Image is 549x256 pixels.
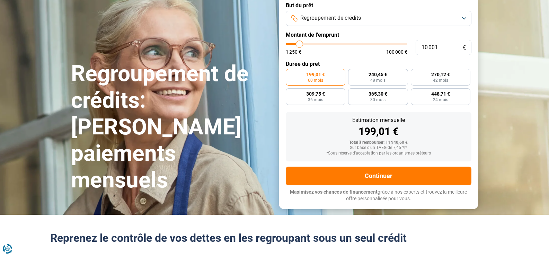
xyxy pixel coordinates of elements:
span: 30 mois [370,98,386,102]
span: 36 mois [308,98,323,102]
span: € [463,45,466,51]
span: 270,12 € [431,72,450,77]
button: Regroupement de crédits [286,11,471,26]
div: 199,01 € [291,126,466,137]
span: 365,30 € [369,91,387,96]
h2: Reprenez le contrôle de vos dettes en les regroupant sous un seul crédit [50,231,499,245]
span: 1 250 € [286,50,301,54]
button: Continuer [286,167,471,185]
label: Montant de l'emprunt [286,32,471,38]
div: *Sous réserve d'acceptation par les organismes prêteurs [291,151,466,156]
span: 42 mois [433,78,448,82]
span: 309,75 € [306,91,325,96]
span: 240,45 € [369,72,387,77]
span: 199,01 € [306,72,325,77]
label: But du prêt [286,2,471,9]
span: Maximisez vos chances de financement [290,189,378,195]
h1: Regroupement de crédits: [PERSON_NAME] paiements mensuels [71,61,271,194]
span: 448,71 € [431,91,450,96]
p: grâce à nos experts et trouvez la meilleure offre personnalisée pour vous. [286,189,471,202]
div: Total à rembourser: 11 940,60 € [291,140,466,145]
label: Durée du prêt [286,61,471,67]
span: 24 mois [433,98,448,102]
span: 48 mois [370,78,386,82]
span: Regroupement de crédits [300,14,361,22]
span: 100 000 € [386,50,407,54]
span: 60 mois [308,78,323,82]
div: Estimation mensuelle [291,117,466,123]
div: Sur base d'un TAEG de 7,45 %* [291,145,466,150]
